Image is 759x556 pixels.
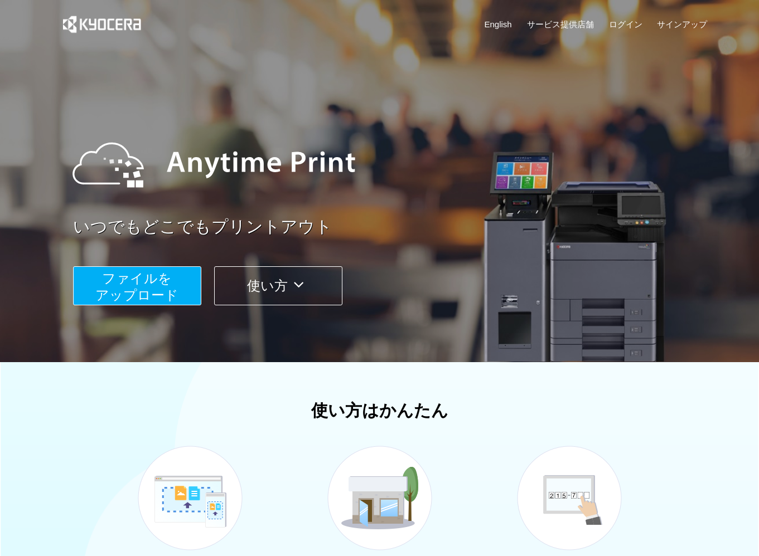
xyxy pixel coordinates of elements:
a: いつでもどこでもプリントアウト [73,215,714,239]
button: 使い方 [214,266,342,305]
a: ログイン [609,18,642,30]
a: English [485,18,512,30]
button: ファイルを​​アップロード [73,266,201,305]
a: サインアップ [657,18,707,30]
a: サービス提供店舗 [527,18,594,30]
span: ファイルを ​​アップロード [95,271,178,303]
